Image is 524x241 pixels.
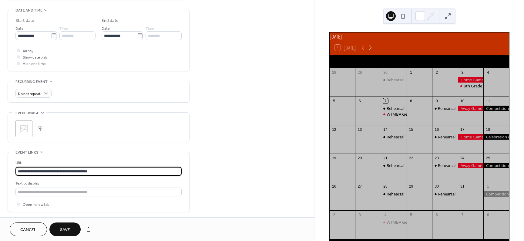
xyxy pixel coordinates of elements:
div: Rehearsal [387,163,404,168]
div: 29 [357,70,362,75]
span: Time [146,25,154,32]
span: Date and time [15,7,42,14]
div: 23 [434,155,439,161]
span: Date [102,25,110,32]
div: 16 [434,127,439,132]
div: Rehearsal [381,77,407,83]
div: 8 [408,98,414,104]
div: Competition [483,191,509,197]
div: 7 [383,98,388,104]
div: Away Game @ Plymouth Whitemarsh [458,163,484,168]
div: 29 [408,184,414,189]
div: 6 [434,212,439,218]
span: Open in new tab [23,202,49,208]
div: 20 [357,155,362,161]
div: Text to display [15,180,180,187]
span: Hide end time [23,61,46,67]
div: Rehearsal [387,191,404,197]
div: Fri [456,55,480,68]
div: 10 [460,98,465,104]
div: 7 [460,212,465,218]
div: Rehearsal [432,191,458,197]
div: 15 [408,127,414,132]
div: 3 [357,212,362,218]
div: 8th Grade Night [458,83,484,89]
div: 27 [357,184,362,189]
div: ; [15,120,32,137]
div: Rehearsal [432,106,458,111]
div: 28 [331,70,337,75]
div: 17 [460,127,465,132]
div: Away Game @ Hatboro Horsham [458,106,484,111]
div: Celebration of Bands [483,134,509,140]
div: [DATE] [330,32,509,40]
div: Rehearsal [387,106,404,111]
div: 13 [357,127,362,132]
div: Home Game vs Springfield [458,134,484,140]
div: Sat [480,55,504,68]
div: End date [102,18,119,24]
div: 8 [485,212,491,218]
div: 30 [434,184,439,189]
div: 14 [383,127,388,132]
span: All day [23,48,33,54]
div: Rehearsal [438,134,455,140]
div: 5 [408,212,414,218]
span: Save [60,227,70,233]
div: WTMBA General Meeting [387,219,432,225]
div: Competition [483,163,509,168]
div: Mon [359,55,383,68]
div: Sun [334,55,359,68]
div: Competition [483,106,509,111]
div: Rehearsal [438,191,455,197]
div: 3 [460,70,465,75]
span: Event links [15,149,38,156]
button: Cancel [10,222,47,236]
div: WTMBA General Meeting [381,111,407,117]
div: 12 [331,127,337,132]
div: 18 [485,127,491,132]
div: Home Game vs Upper Moreland [458,77,484,83]
div: Rehearsal [438,163,455,168]
div: URL [15,160,180,166]
span: Show date only [23,54,48,61]
span: Cancel [20,227,36,233]
div: Rehearsal [381,134,407,140]
div: 28 [383,184,388,189]
div: 22 [408,155,414,161]
div: 24 [460,155,465,161]
div: Tue [383,55,407,68]
div: 31 [460,184,465,189]
div: Rehearsal [381,163,407,168]
div: WTMBA General Meeting [381,219,407,225]
div: 9 [434,98,439,104]
div: Rehearsal [438,106,455,111]
span: Do not repeat [18,90,41,97]
div: Thu [432,55,456,68]
div: 2 [434,70,439,75]
div: Rehearsal [387,77,404,83]
span: Date [15,25,24,32]
div: 30 [383,70,388,75]
div: Start date [15,18,34,24]
button: Save [49,222,81,236]
div: WTMBA General Meeting [387,111,432,117]
div: Rehearsal [432,163,458,168]
div: 5 [331,98,337,104]
div: 4 [485,70,491,75]
span: Recurring event [15,79,48,85]
span: Event image [15,110,39,116]
div: Rehearsal [381,106,407,111]
div: 25 [485,155,491,161]
div: 8th Grade Night [464,83,493,89]
div: Wed [407,55,432,68]
div: Rehearsal [387,134,404,140]
span: Time [59,25,68,32]
div: 6 [357,98,362,104]
div: 11 [485,98,491,104]
div: 19 [331,155,337,161]
div: Rehearsal [432,134,458,140]
div: 4 [383,212,388,218]
div: 21 [383,155,388,161]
